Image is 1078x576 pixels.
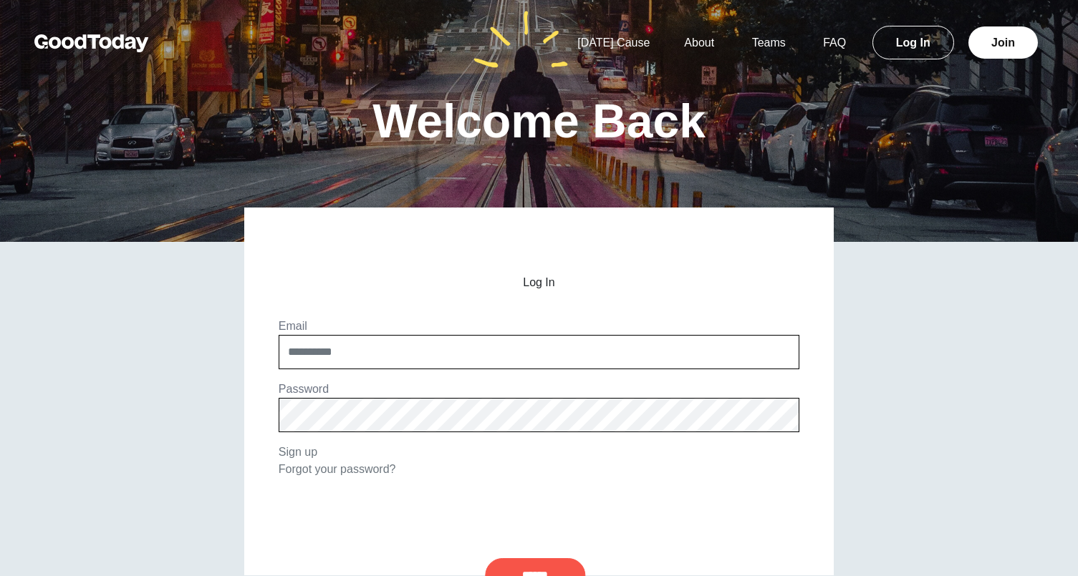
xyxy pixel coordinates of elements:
[279,320,307,332] label: Email
[279,383,329,395] label: Password
[279,463,396,475] a: Forgot your password?
[872,26,954,59] a: Log In
[667,36,731,49] a: About
[560,36,667,49] a: [DATE] Cause
[806,36,863,49] a: FAQ
[735,36,803,49] a: Teams
[34,34,149,52] img: GoodToday
[372,97,706,145] h1: Welcome Back
[968,26,1038,59] a: Join
[279,276,799,289] h2: Log In
[279,446,317,458] a: Sign up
